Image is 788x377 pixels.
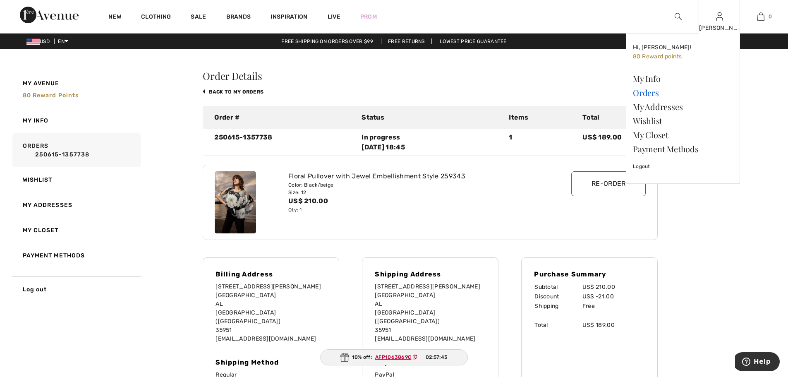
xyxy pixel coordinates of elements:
img: My Info [716,12,723,22]
span: EN [58,38,68,44]
div: 1 [504,132,577,152]
div: Color: Black/beige [288,181,536,189]
div: US$ 210.00 [288,196,536,206]
ins: AFP1063869C [375,354,411,360]
h3: Order Details [203,71,658,81]
a: Sign In [716,12,723,20]
td: Total [534,320,582,330]
img: US Dollar [26,38,40,45]
span: 80 Reward points [633,53,682,60]
input: Re-order [571,171,646,196]
a: Brands [226,13,251,22]
td: Shipping [534,301,582,311]
a: Sale [191,13,206,22]
a: Orders [633,86,733,100]
a: Lowest Price Guarantee [433,38,513,44]
a: New [108,13,121,22]
a: Live [328,12,340,21]
div: Total [577,113,651,122]
div: [PERSON_NAME] [699,24,740,32]
td: US$ 189.00 [582,320,645,330]
a: Orders [11,133,141,167]
a: Wishlist [11,167,141,192]
a: back to My Orders [203,89,263,95]
a: Clothing [141,13,171,22]
img: Gift.svg [340,353,349,362]
h4: Billing Address [216,270,326,278]
a: Wishlist [633,114,733,128]
span: 0 [769,13,772,20]
div: US$ 189.00 [577,132,651,152]
img: frank-lyman-tops-black-beige_259343_1_980c_search.jpg [215,171,256,233]
div: Items [504,113,577,122]
h4: Shipping Address [375,270,486,278]
p: [STREET_ADDRESS][PERSON_NAME] [GEOGRAPHIC_DATA] AL [GEOGRAPHIC_DATA] ([GEOGRAPHIC_DATA]) 35951 [E... [375,282,486,343]
td: Subtotal [534,282,582,292]
a: 0 [740,12,781,22]
div: 10% off: [320,349,468,365]
div: Floral Pullover with Jewel Embellishment Style 259343 [288,171,536,181]
h4: Shipping Method [216,358,326,366]
img: search the website [675,12,682,22]
img: 1ère Avenue [20,7,79,23]
span: My Avenue [23,79,60,88]
div: In progress [DATE] 18:45 [362,132,499,152]
a: Logout [633,156,733,177]
a: Payment Methods [633,142,733,156]
a: Free Returns [381,38,432,44]
span: 02:57:43 [426,353,448,361]
a: Payment Methods [11,243,141,268]
div: Qty: 1 [288,206,536,214]
a: My Addresses [633,100,733,114]
a: Free shipping on orders over $99 [275,38,380,44]
div: Size: 12 [288,189,536,196]
span: Inspiration [271,13,307,22]
td: Free [582,301,645,311]
span: Hi, [PERSON_NAME]! [633,44,691,51]
td: Discount [534,292,582,301]
td: US$ 210.00 [582,282,645,292]
a: Prom [360,12,377,21]
a: My Addresses [11,192,141,218]
a: My Info [11,108,141,133]
a: Hi, [PERSON_NAME]! 80 Reward points [633,40,733,65]
a: Log out [11,276,141,302]
a: My Closet [11,218,141,243]
td: US$ -21.00 [582,292,645,301]
a: 250615-1357738 [23,150,139,159]
div: 250615-1357738 [209,132,357,152]
iframe: Opens a widget where you can find more information [735,352,780,373]
a: My Closet [633,128,733,142]
span: USD [26,38,53,44]
div: Status [357,113,504,122]
a: My Info [633,72,733,86]
img: My Bag [757,12,764,22]
h4: Purchase Summary [534,270,645,278]
span: 80 Reward points [23,92,79,99]
p: [STREET_ADDRESS][PERSON_NAME] [GEOGRAPHIC_DATA] AL [GEOGRAPHIC_DATA] ([GEOGRAPHIC_DATA]) 35951 [E... [216,282,326,343]
div: Order # [209,113,357,122]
